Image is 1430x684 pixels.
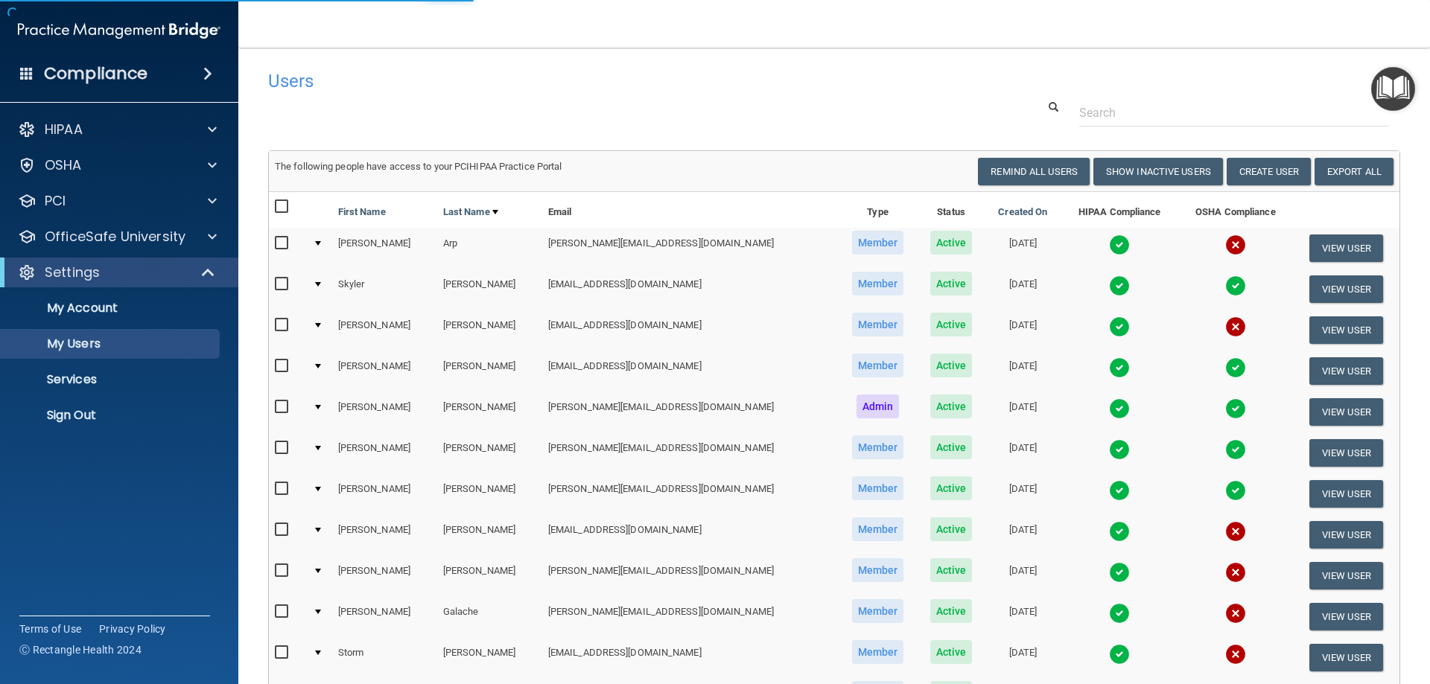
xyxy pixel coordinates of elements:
[437,473,542,514] td: [PERSON_NAME]
[1309,234,1383,262] button: View User
[852,517,904,541] span: Member
[437,596,542,637] td: Galache
[10,372,213,387] p: Services
[542,432,838,473] td: [PERSON_NAME][EMAIL_ADDRESS][DOMAIN_NAME]
[332,310,437,351] td: [PERSON_NAME]
[1109,357,1130,378] img: tick.e7d51cea.svg
[1178,192,1293,228] th: OSHA Compliance
[542,310,838,351] td: [EMAIL_ADDRESS][DOMAIN_NAME]
[1309,603,1383,630] button: View User
[542,269,838,310] td: [EMAIL_ADDRESS][DOMAIN_NAME]
[930,517,973,541] span: Active
[542,228,838,269] td: [PERSON_NAME][EMAIL_ADDRESS][DOMAIN_NAME]
[18,192,217,210] a: PCI
[852,354,904,377] span: Member
[930,599,973,623] span: Active
[19,642,142,657] span: Ⓒ Rectangle Health 2024
[332,596,437,637] td: [PERSON_NAME]
[437,391,542,432] td: [PERSON_NAME]
[542,637,838,678] td: [EMAIL_ADDRESS][DOMAIN_NAME]
[857,394,900,418] span: Admin
[45,263,100,281] p: Settings
[1309,316,1383,344] button: View User
[332,514,437,555] td: [PERSON_NAME]
[1227,158,1311,185] button: Create User
[1109,316,1130,337] img: tick.e7d51cea.svg
[998,203,1047,221] a: Created On
[978,158,1090,185] button: Remind All Users
[44,63,147,84] h4: Compliance
[332,637,437,678] td: Storm
[1109,439,1130,460] img: tick.e7d51cea.svg
[985,514,1061,555] td: [DATE]
[1109,603,1130,624] img: tick.e7d51cea.svg
[10,408,213,423] p: Sign Out
[45,228,185,246] p: OfficeSafe University
[985,432,1061,473] td: [DATE]
[332,228,437,269] td: [PERSON_NAME]
[1109,644,1130,665] img: tick.e7d51cea.svg
[18,263,216,281] a: Settings
[18,156,217,174] a: OSHA
[1109,398,1130,419] img: tick.e7d51cea.svg
[1225,521,1246,542] img: cross.ca9f0e7f.svg
[542,596,838,637] td: [PERSON_NAME][EMAIL_ADDRESS][DOMAIN_NAME]
[1109,521,1130,542] img: tick.e7d51cea.svg
[1225,275,1246,296] img: tick.e7d51cea.svg
[1371,67,1415,111] button: Open Resource Center
[918,192,985,228] th: Status
[1315,158,1394,185] a: Export All
[930,313,973,336] span: Active
[45,192,66,210] p: PCI
[437,269,542,310] td: [PERSON_NAME]
[45,121,83,138] p: HIPAA
[542,192,838,228] th: Email
[18,121,217,138] a: HIPAA
[542,555,838,596] td: [PERSON_NAME][EMAIL_ADDRESS][DOMAIN_NAME]
[1109,480,1130,501] img: tick.e7d51cea.svg
[985,391,1061,432] td: [DATE]
[1109,234,1130,255] img: tick.e7d51cea.svg
[275,161,562,172] span: The following people have access to your PCIHIPAA Practice Portal
[542,391,838,432] td: [PERSON_NAME][EMAIL_ADDRESS][DOMAIN_NAME]
[268,71,919,91] h4: Users
[437,555,542,596] td: [PERSON_NAME]
[1225,562,1246,583] img: cross.ca9f0e7f.svg
[930,435,973,459] span: Active
[985,228,1061,269] td: [DATE]
[1225,644,1246,665] img: cross.ca9f0e7f.svg
[18,228,217,246] a: OfficeSafe University
[437,432,542,473] td: [PERSON_NAME]
[542,514,838,555] td: [EMAIL_ADDRESS][DOMAIN_NAME]
[1309,480,1383,508] button: View User
[1309,357,1383,385] button: View User
[985,269,1061,310] td: [DATE]
[1109,275,1130,296] img: tick.e7d51cea.svg
[332,432,437,473] td: [PERSON_NAME]
[1309,562,1383,589] button: View User
[10,301,213,316] p: My Account
[437,351,542,391] td: [PERSON_NAME]
[1309,439,1383,467] button: View User
[852,640,904,664] span: Member
[1225,480,1246,501] img: tick.e7d51cea.svg
[18,16,220,45] img: PMB logo
[332,391,437,432] td: [PERSON_NAME]
[1061,192,1178,228] th: HIPAA Compliance
[930,231,973,255] span: Active
[930,354,973,377] span: Active
[985,555,1061,596] td: [DATE]
[852,435,904,459] span: Member
[985,473,1061,514] td: [DATE]
[852,558,904,582] span: Member
[542,351,838,391] td: [EMAIL_ADDRESS][DOMAIN_NAME]
[930,558,973,582] span: Active
[1309,398,1383,426] button: View User
[930,272,973,295] span: Active
[1079,99,1389,127] input: Search
[1225,316,1246,337] img: cross.ca9f0e7f.svg
[99,621,166,636] a: Privacy Policy
[1225,357,1246,378] img: tick.e7d51cea.svg
[930,640,973,664] span: Active
[985,351,1061,391] td: [DATE]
